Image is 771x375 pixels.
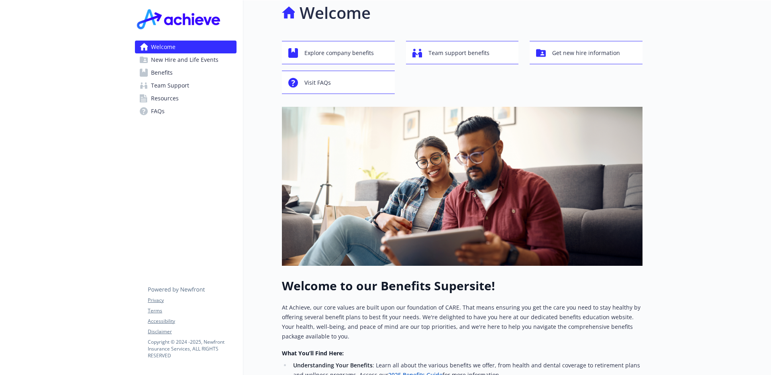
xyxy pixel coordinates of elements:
[148,328,236,335] a: Disclaimer
[135,79,237,92] a: Team Support
[135,92,237,105] a: Resources
[135,66,237,79] a: Benefits
[135,41,237,53] a: Welcome
[282,71,395,94] button: Visit FAQs
[300,1,371,25] h1: Welcome
[148,297,236,304] a: Privacy
[428,45,490,61] span: Team support benefits
[135,53,237,66] a: New Hire and Life Events
[282,41,395,64] button: Explore company benefits
[151,79,189,92] span: Team Support
[304,45,374,61] span: Explore company benefits
[135,105,237,118] a: FAQs
[530,41,642,64] button: Get new hire information
[282,279,642,293] h1: Welcome to our Benefits Supersite!
[151,53,218,66] span: New Hire and Life Events
[151,105,165,118] span: FAQs
[552,45,620,61] span: Get new hire information
[151,92,179,105] span: Resources
[148,307,236,314] a: Terms
[406,41,519,64] button: Team support benefits
[148,318,236,325] a: Accessibility
[151,41,175,53] span: Welcome
[151,66,173,79] span: Benefits
[282,303,642,341] p: At Achieve, our core values are built upon our foundation of CARE. That means ensuring you get th...
[304,75,331,90] span: Visit FAQs
[282,349,344,357] strong: What You’ll Find Here:
[293,361,373,369] strong: Understanding Your Benefits
[282,107,642,266] img: overview page banner
[148,338,236,359] p: Copyright © 2024 - 2025 , Newfront Insurance Services, ALL RIGHTS RESERVED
